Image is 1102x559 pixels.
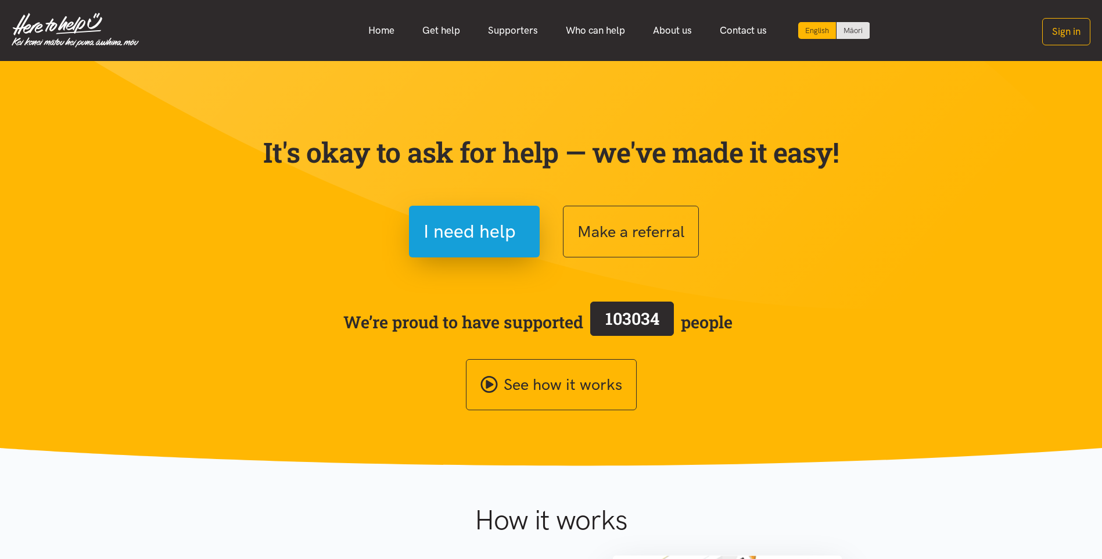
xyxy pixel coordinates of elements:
[583,299,681,345] a: 103034
[261,135,842,169] p: It's okay to ask for help — we've made it easy!
[12,13,139,48] img: Home
[798,22,837,39] div: Current language
[552,18,639,43] a: Who can help
[423,217,516,246] span: I need help
[1042,18,1090,45] button: Sign in
[798,22,870,39] div: Language toggle
[343,299,733,345] span: We’re proud to have supported people
[706,18,781,43] a: Contact us
[605,307,659,329] span: 103034
[639,18,706,43] a: About us
[361,503,741,537] h1: How it works
[474,18,552,43] a: Supporters
[837,22,870,39] a: Switch to Te Reo Māori
[354,18,408,43] a: Home
[563,206,699,257] button: Make a referral
[408,18,474,43] a: Get help
[409,206,540,257] button: I need help
[466,359,637,411] a: See how it works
